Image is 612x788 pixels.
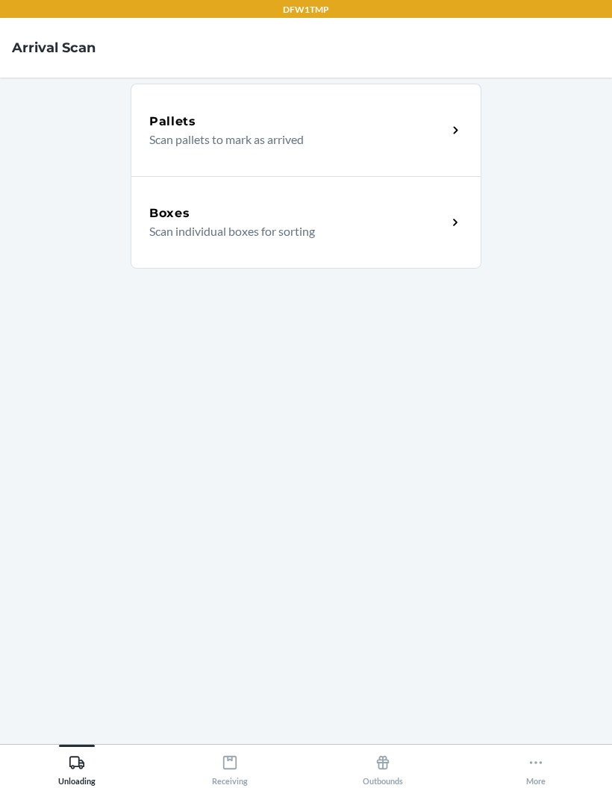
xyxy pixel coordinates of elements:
[153,745,306,786] button: Receiving
[149,222,435,240] p: Scan individual boxes for sorting
[363,748,403,786] div: Outbounds
[149,204,190,222] h5: Boxes
[131,176,481,269] a: BoxesScan individual boxes for sorting
[306,745,459,786] button: Outbounds
[283,3,329,16] p: DFW1TMP
[131,84,481,176] a: PalletsScan pallets to mark as arrived
[12,38,96,57] h4: Arrival Scan
[149,113,196,131] h5: Pallets
[149,131,435,148] p: Scan pallets to mark as arrived
[58,748,96,786] div: Unloading
[526,748,546,786] div: More
[459,745,612,786] button: More
[212,748,248,786] div: Receiving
